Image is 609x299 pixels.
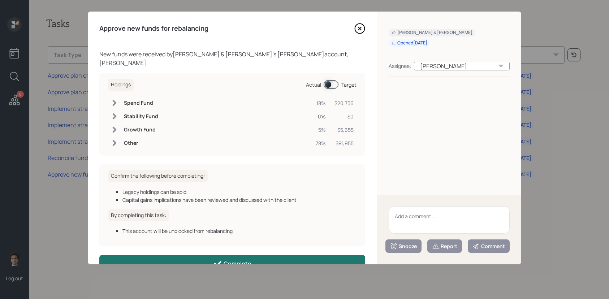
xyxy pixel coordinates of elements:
[414,62,510,70] div: [PERSON_NAME]
[124,113,158,120] h6: Stability Fund
[427,239,462,253] button: Report
[392,40,427,46] div: Opened [DATE]
[390,243,417,250] div: Snooze
[468,239,510,253] button: Comment
[122,196,357,204] div: Capital gains implications have been reviewed and discussed with the client
[213,259,251,268] div: Complete
[124,127,158,133] h6: Growth Fund
[108,209,169,221] h6: By completing this task:
[108,170,208,182] h6: Confirm the following before completing:
[334,99,354,107] div: $20,756
[316,113,326,120] div: 0%
[124,100,158,106] h6: Spend Fund
[334,126,354,134] div: $5,655
[124,140,158,146] h6: Other
[385,239,422,253] button: Snooze
[122,227,357,235] div: This account will be unblocked from rebalancing
[392,30,472,36] div: [PERSON_NAME] & [PERSON_NAME]
[316,126,326,134] div: 5%
[472,243,505,250] div: Comment
[389,62,411,70] div: Assignee:
[99,255,365,271] button: Complete
[99,25,208,32] h4: Approve new funds for rebalancing
[306,81,321,88] div: Actual
[122,188,357,196] div: Legacy holdings can be sold
[432,243,457,250] div: Report
[316,99,326,107] div: 18%
[99,50,365,67] div: New funds were received by [PERSON_NAME] & [PERSON_NAME] 's [PERSON_NAME] account, [PERSON_NAME] .
[108,79,134,91] h6: Holdings
[316,139,326,147] div: 78%
[334,139,354,147] div: $91,955
[334,113,354,120] div: $0
[341,81,357,88] div: Target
